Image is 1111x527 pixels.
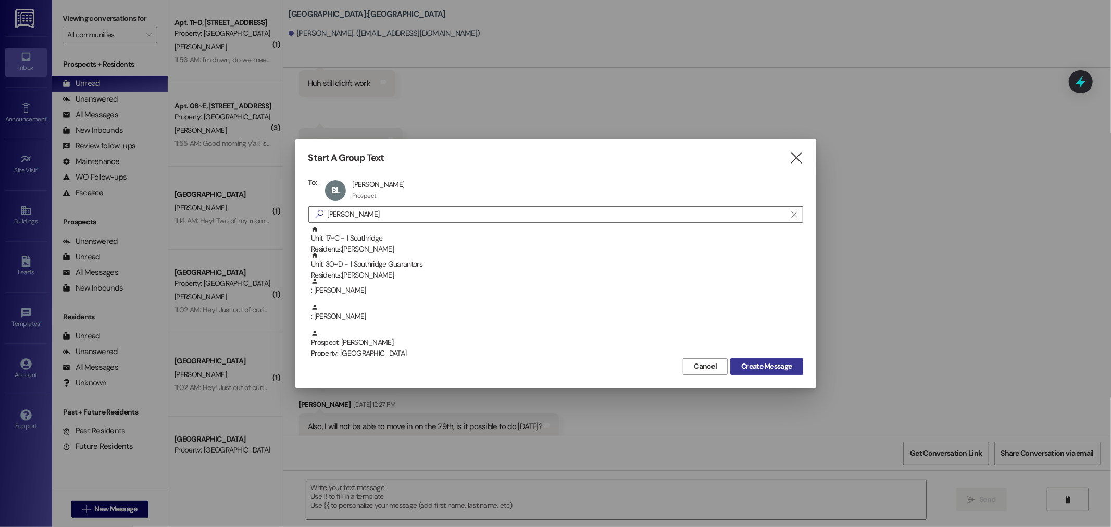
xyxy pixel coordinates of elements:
div: Unit: 30~D - 1 Southridge Guarantors [311,252,803,281]
i:  [789,153,803,164]
div: Residents: [PERSON_NAME] [311,244,803,255]
i:  [311,209,328,220]
div: : [PERSON_NAME] [308,278,803,304]
h3: Start A Group Text [308,152,384,164]
input: Search for any contact or apartment [328,207,786,222]
div: Unit: 30~D - 1 Southridge GuarantorsResidents:[PERSON_NAME] [308,252,803,278]
i:  [791,210,797,219]
div: : [PERSON_NAME] [308,304,803,330]
div: Prospect [352,192,376,200]
div: Unit: 17~C - 1 SouthridgeResidents:[PERSON_NAME] [308,225,803,252]
div: Prospect: [PERSON_NAME]Property: [GEOGRAPHIC_DATA] [308,330,803,356]
h3: To: [308,178,318,187]
div: : [PERSON_NAME] [311,278,803,296]
div: : [PERSON_NAME] [311,304,803,322]
span: BL [331,185,340,196]
span: Create Message [741,361,792,372]
button: Cancel [683,358,728,375]
div: Prospect: [PERSON_NAME] [311,330,803,359]
div: Residents: [PERSON_NAME] [311,270,803,281]
div: [PERSON_NAME] [352,180,404,189]
span: Cancel [694,361,717,372]
button: Clear text [786,207,803,222]
button: Create Message [730,358,803,375]
div: Unit: 17~C - 1 Southridge [311,225,803,255]
div: Property: [GEOGRAPHIC_DATA] [311,348,803,359]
